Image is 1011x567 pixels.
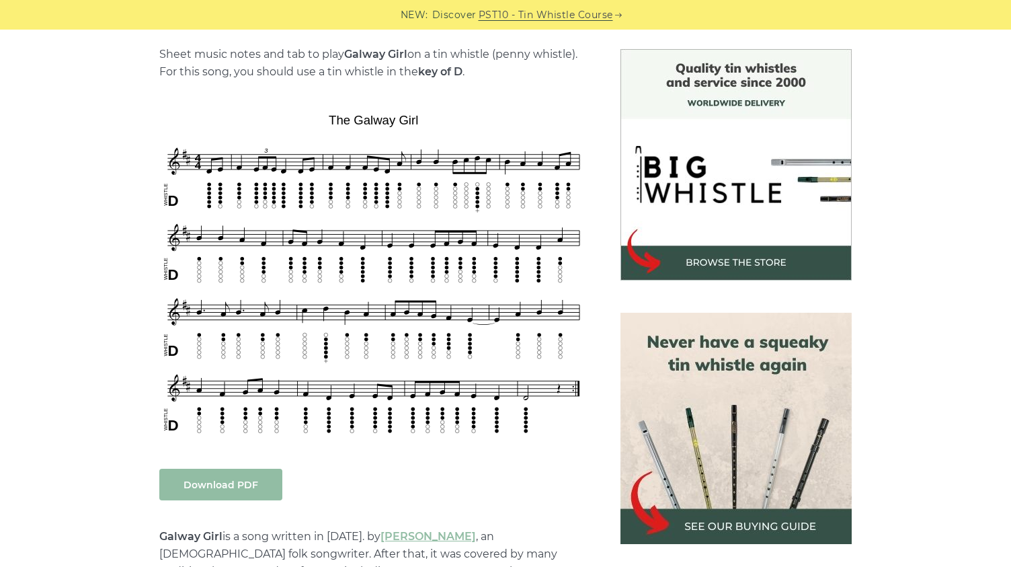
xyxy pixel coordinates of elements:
strong: Galway Girl [159,530,223,543]
a: [PERSON_NAME] [380,530,476,543]
span: Discover [432,7,477,23]
img: tin whistle buying guide [620,313,852,544]
img: BigWhistle Tin Whistle Store [620,49,852,280]
strong: key of D [418,65,462,78]
span: NEW: [401,7,428,23]
a: PST10 - Tin Whistle Course [479,7,613,23]
img: The Galway Girl Tin Whistle Tab & Sheet Music [159,108,588,442]
a: Download PDF [159,469,282,500]
p: Sheet music notes and tab to play on a tin whistle (penny whistle). For this song, you should use... [159,46,588,81]
strong: Galway Girl [344,48,407,61]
